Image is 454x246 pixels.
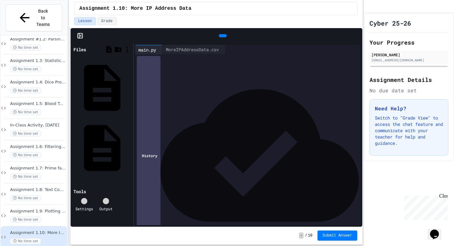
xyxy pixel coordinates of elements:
[10,37,66,42] span: Assignment #1.2: Parsing Time Data
[317,231,357,241] button: Submit Answer
[10,131,41,137] span: No time set
[10,58,66,64] span: Assignment 1.3: Statistical Calculations
[371,52,446,58] div: [PERSON_NAME]
[370,75,448,84] h2: Assignment Details
[10,152,41,158] span: No time set
[73,188,86,195] div: Tools
[370,87,448,94] div: No due date set
[370,38,448,47] h2: Your Progress
[163,45,225,54] div: MoreIPAddressData.csv
[10,144,66,150] span: Assignment 1.6: Filtering IP Addresses
[10,238,41,244] span: No time set
[10,101,66,107] span: Assignment 1.5: Blood Type Data
[79,5,191,12] span: Assignment 1.10: More IP Address Data
[10,66,41,72] span: No time set
[10,174,41,180] span: No time set
[10,166,66,171] span: Assignment 1.7: Prime factorization
[73,46,86,53] div: Files
[299,232,304,239] span: -
[163,46,222,53] div: MoreIPAddressData.csv
[402,193,448,220] iframe: chat widget
[3,3,44,40] div: Chat with us now!Close
[135,45,163,54] div: main.py
[6,4,62,31] button: Back to Teams
[75,206,93,212] div: Settings
[99,206,113,212] div: Output
[10,217,41,223] span: No time set
[10,45,41,51] span: No time set
[308,233,312,238] span: 10
[135,46,159,53] div: main.py
[375,115,443,146] p: Switch to "Grade View" to access the chat feature and communicate with your teacher for help and ...
[10,88,41,94] span: No time set
[10,187,66,193] span: Assignment 1.8: Text Compression
[10,109,41,115] span: No time set
[10,195,41,201] span: No time set
[305,233,307,238] span: /
[10,80,66,85] span: Assignment 1.4: Dice Probabilities
[371,58,446,63] div: [EMAIL_ADDRESS][DOMAIN_NAME]
[428,221,448,240] iframe: chat widget
[74,17,96,25] button: Lesson
[370,19,411,28] h1: Cyber 25-26
[323,233,352,238] span: Submit Answer
[375,105,443,112] h3: Need Help?
[36,8,50,28] span: Back to Teams
[10,230,66,236] span: Assignment 1.10: More IP Address Data
[10,123,66,128] span: In-Class Activity, [DATE]
[97,17,117,25] button: Grade
[10,209,66,214] span: Assignment 1.9: Plotting Points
